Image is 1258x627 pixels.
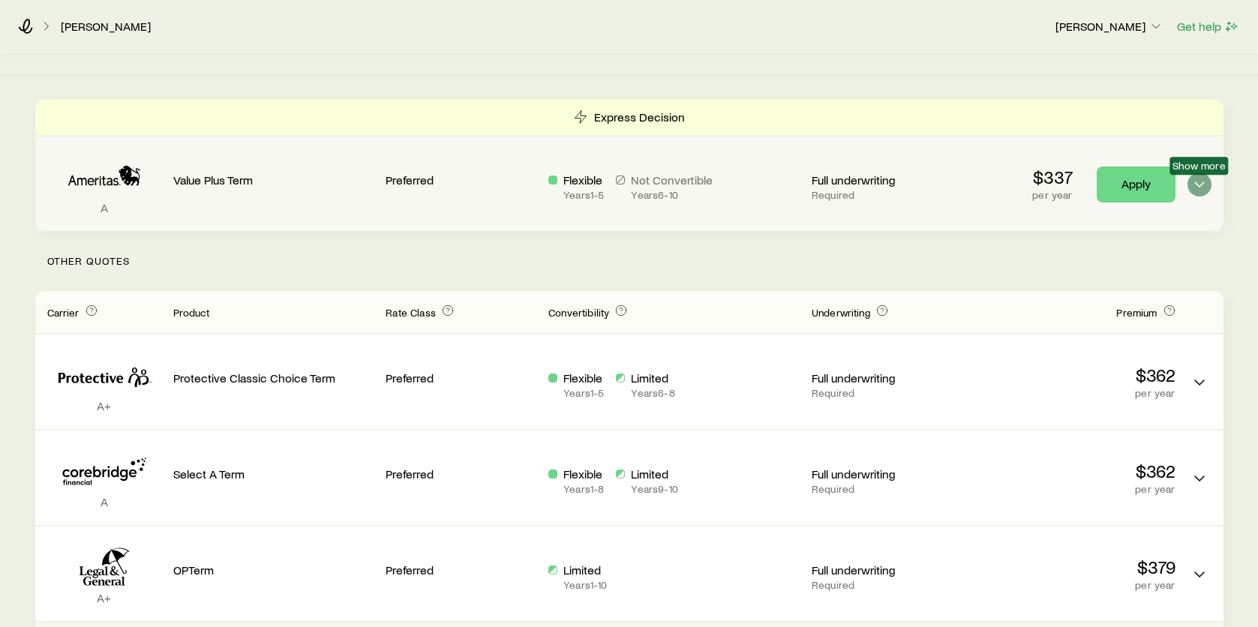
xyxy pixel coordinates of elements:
p: Required [812,483,962,495]
p: Preferred [386,172,536,187]
p: per year [1032,189,1072,201]
p: Protective Classic Choice Term [173,370,374,385]
p: Years 6 - 8 [631,387,674,399]
p: Years 1 - 10 [563,579,607,591]
p: Other Quotes [35,231,1223,291]
span: Rate Class [386,306,436,319]
p: Years 9 - 10 [631,483,677,495]
p: Years 6 - 10 [631,189,713,201]
span: Show more [1172,160,1225,172]
p: Express Decision [594,109,685,124]
p: Preferred [386,562,536,577]
p: Full underwriting [812,370,962,385]
p: A [47,200,161,215]
button: [PERSON_NAME] [1055,18,1164,36]
p: A [47,494,161,509]
p: $362 [974,460,1175,481]
span: Underwriting [812,306,870,319]
a: Apply [1097,166,1175,202]
p: Full underwriting [812,172,962,187]
p: $379 [974,556,1175,577]
p: Required [812,189,962,201]
p: A+ [47,398,161,413]
p: Years 1 - 5 [563,189,604,201]
p: Required [812,387,962,399]
p: Limited [631,466,677,481]
a: [PERSON_NAME] [60,19,152,34]
p: per year [974,387,1175,399]
p: per year [974,579,1175,591]
p: Preferred [386,370,536,385]
p: per year [974,483,1175,495]
p: $337 [1032,166,1072,187]
p: Not Convertible [631,172,713,187]
p: Required [812,579,962,591]
span: Product [173,306,210,319]
div: Term quotes [35,99,1223,231]
span: Premium [1116,306,1157,319]
button: Get help [1176,18,1240,35]
p: Years 1 - 8 [563,483,604,495]
p: Select A Term [173,466,374,481]
p: Full underwriting [812,562,962,577]
span: Convertibility [548,306,609,319]
p: [PERSON_NAME] [1055,19,1163,34]
p: Flexible [563,370,604,385]
p: Preferred [386,466,536,481]
p: Limited [563,562,607,577]
p: Full underwriting [812,466,962,481]
p: Flexible [563,466,604,481]
span: Carrier [47,306,80,319]
p: Value Plus Term [173,172,374,187]
p: $362 [974,364,1175,385]
p: OPTerm [173,562,374,577]
p: Years 1 - 5 [563,387,604,399]
p: Limited [631,370,674,385]
p: A+ [47,590,161,605]
p: Flexible [563,172,604,187]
